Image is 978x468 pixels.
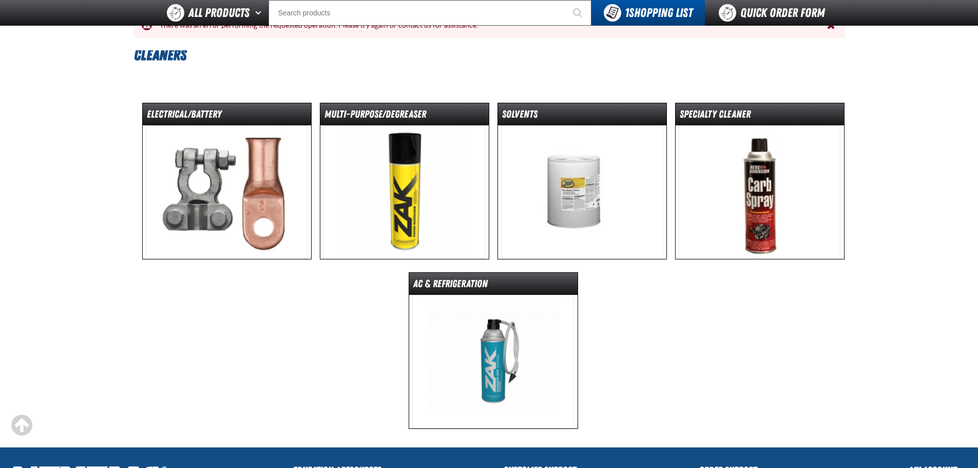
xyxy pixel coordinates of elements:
a: Electrical/Battery [142,103,312,259]
a: Solvents [497,103,667,259]
span: Shopping List [625,6,693,20]
a: Specialty Cleaner [675,103,845,259]
img: Specialty Cleaner [679,125,840,259]
dt: Solvents [498,107,666,125]
img: Solvents [501,125,663,259]
span: All Products [188,4,250,22]
img: Electrical/Battery [146,125,308,259]
dt: Electrical/Battery [143,107,311,125]
dt: Specialty Cleaner [676,107,844,125]
img: AC & Refrigeration [412,295,574,428]
h1: Cleaners [134,41,845,69]
div: Scroll to the top [10,414,33,437]
img: Multi-Purpose/Degreaser [323,125,485,259]
dt: AC & Refrigeration [409,277,578,295]
dt: Multi-Purpose/Degreaser [320,107,489,125]
a: Multi-Purpose/Degreaser [320,103,489,259]
a: AC & Refrigeration [409,272,578,429]
strong: 1 [625,6,629,20]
